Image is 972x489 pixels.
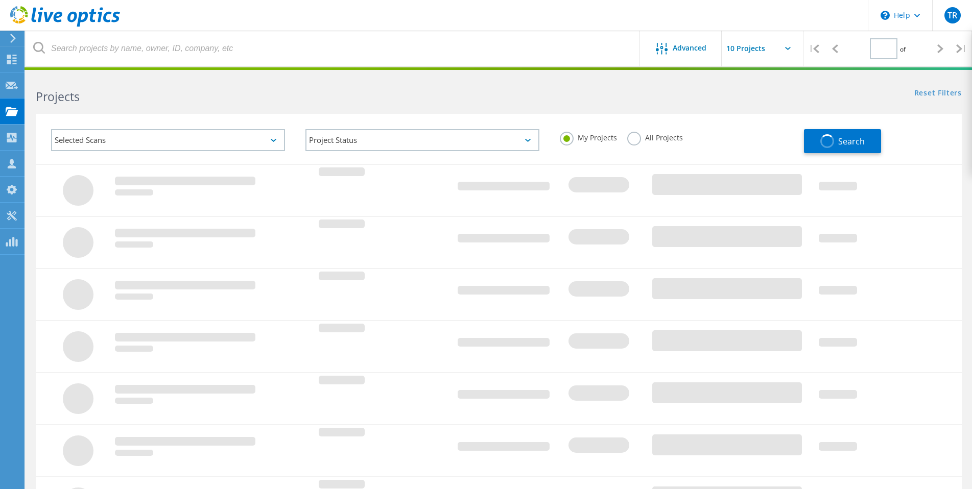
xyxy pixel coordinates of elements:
a: Reset Filters [914,89,962,98]
div: Project Status [305,129,539,151]
svg: \n [881,11,890,20]
div: | [803,31,824,67]
span: Search [838,136,865,147]
div: Selected Scans [51,129,285,151]
span: Advanced [673,44,706,52]
a: Live Optics Dashboard [10,21,120,29]
label: All Projects [627,132,683,141]
span: of [900,45,906,54]
span: TR [947,11,957,19]
button: Search [804,129,881,153]
label: My Projects [560,132,617,141]
input: Search projects by name, owner, ID, company, etc [26,31,641,66]
b: Projects [36,88,80,105]
div: | [951,31,972,67]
